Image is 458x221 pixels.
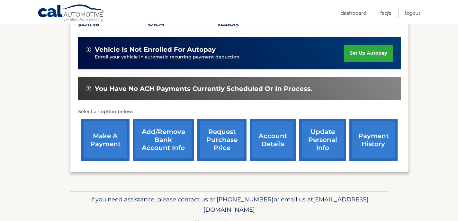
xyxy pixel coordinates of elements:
[86,47,91,52] img: alert-white.svg
[95,46,216,54] span: vehicle is not enrolled for autopay
[341,8,366,18] a: Dashboard
[86,86,91,91] img: alert-white.svg
[81,119,130,161] a: make a payment
[344,45,393,62] a: set up autopay
[217,196,274,203] span: [PHONE_NUMBER]
[250,119,296,161] a: account details
[95,54,344,61] p: Enroll your vehicle in automatic recurring payment deduction.
[203,196,368,213] span: [EMAIL_ADDRESS][DOMAIN_NAME]
[95,85,312,93] span: You have no ACH payments currently scheduled or in process.
[299,119,346,161] a: update personal info
[197,119,247,161] a: request purchase price
[349,119,398,161] a: payment history
[78,108,401,116] p: Select an option below:
[78,20,148,29] p: $420.56
[38,4,105,23] a: Cal Automotive
[380,8,391,18] a: FAQ's
[74,194,384,215] p: If you need assistance, please contact us at: or email us at
[148,20,217,29] p: $26.29
[217,20,287,29] p: $446.85
[133,119,194,161] a: Add/Remove bank account info
[405,8,420,18] a: Logout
